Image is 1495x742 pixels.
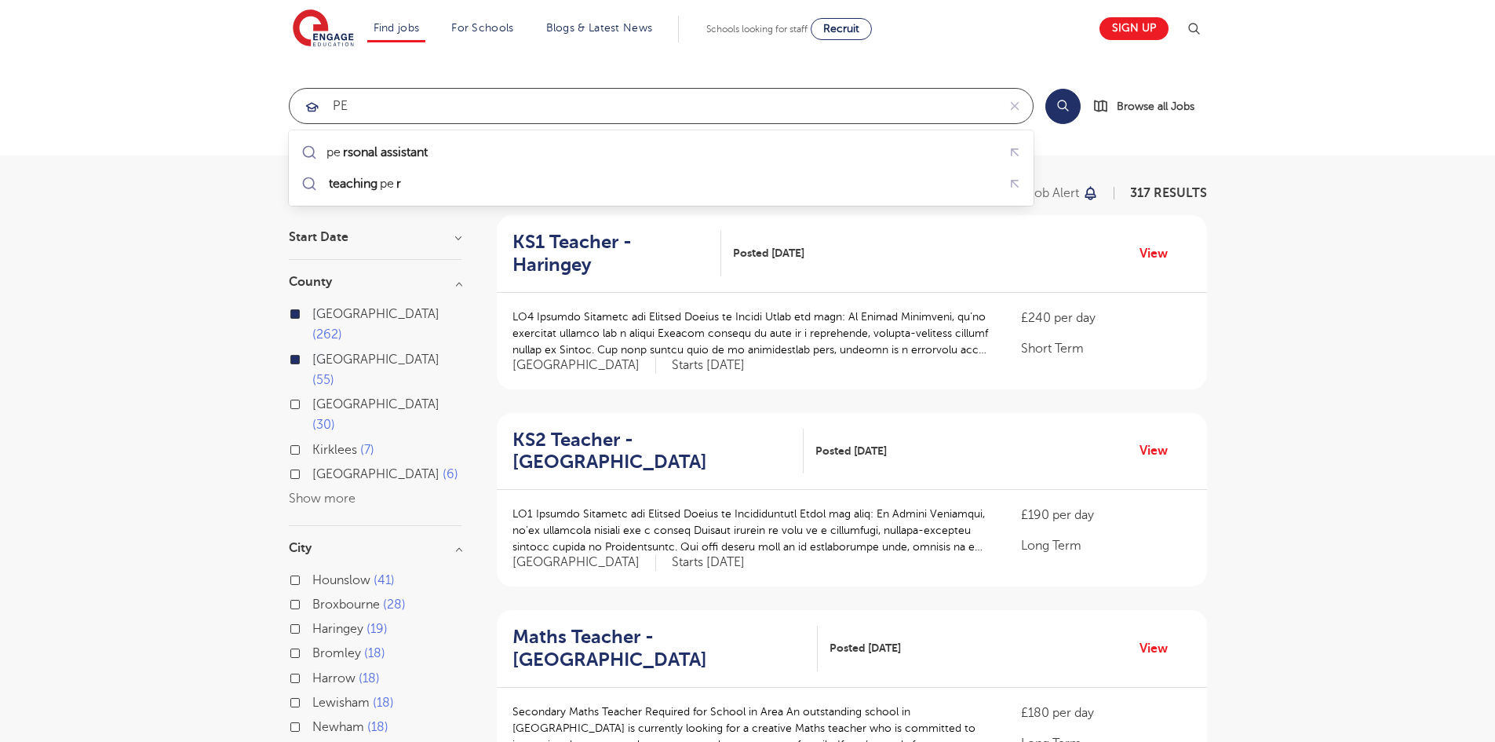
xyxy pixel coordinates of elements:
span: Newham [312,720,364,734]
ul: Submit [295,137,1027,199]
div: pe [326,144,430,160]
span: Posted [DATE] [815,443,887,459]
button: Fill query with "teaching per" [1002,172,1026,196]
span: Hounslow [312,573,370,587]
input: [GEOGRAPHIC_DATA] 262 [312,307,323,317]
p: LO1 Ipsumdo Sitametc adi Elitsed Doeius te Incididuntutl Etdol mag aliq: En Admini Veniamqui, no’... [512,506,990,555]
span: 18 [364,646,385,660]
span: [GEOGRAPHIC_DATA] [312,353,439,367]
span: [GEOGRAPHIC_DATA] [312,467,439,481]
span: 19 [366,622,388,636]
a: KS1 Teacher - Haringey [512,231,722,276]
input: Lewisham 18 [312,696,323,706]
input: Haringey 19 [312,622,323,632]
input: Harrow 18 [312,671,323,682]
p: Save job alert [998,187,1079,199]
p: £190 per day [1021,506,1191,525]
div: pe [326,176,404,192]
span: Schools looking for staff [706,24,808,35]
a: View [1139,243,1180,264]
p: £180 per day [1021,704,1191,722]
span: 55 [312,373,334,387]
span: Kirklees [312,443,357,457]
button: Search [1045,89,1081,124]
span: Harrow [312,671,356,685]
input: [GEOGRAPHIC_DATA] 55 [312,353,323,363]
h3: County [289,276,461,288]
p: Short Term [1021,339,1191,358]
span: Recruit [823,23,859,35]
input: Hounslow 41 [312,573,323,583]
a: For Schools [451,22,513,34]
span: Posted [DATE] [830,640,901,656]
div: Submit [289,88,1034,124]
a: Sign up [1099,17,1169,40]
span: Lewisham [312,696,370,710]
span: Bromley [312,646,361,660]
mark: teaching [326,174,380,193]
a: Recruit [811,18,872,40]
span: [GEOGRAPHIC_DATA] [312,397,439,411]
span: 18 [367,720,388,734]
h3: City [289,542,461,554]
span: [GEOGRAPHIC_DATA] [512,357,656,374]
input: Kirklees 7 [312,443,323,453]
h3: Start Date [289,231,461,243]
button: Fill query with "personal assistant" [1002,141,1026,165]
span: 41 [374,573,395,587]
span: [GEOGRAPHIC_DATA] [512,554,656,571]
p: Starts [DATE] [672,357,745,374]
a: View [1139,638,1180,659]
h2: Maths Teacher - [GEOGRAPHIC_DATA] [512,626,805,671]
span: 28 [383,598,406,612]
span: Posted [DATE] [733,245,804,261]
img: Engage Education [293,9,354,49]
span: 317 RESULTS [1130,186,1207,200]
button: Save job alert [998,187,1099,199]
h2: KS1 Teacher - Haringey [512,231,709,276]
span: 6 [443,467,458,481]
span: 18 [373,696,394,710]
input: Bromley 18 [312,646,323,656]
span: 7 [360,443,374,457]
p: Starts [DATE] [672,554,745,571]
a: KS2 Teacher - [GEOGRAPHIC_DATA] [512,429,804,474]
span: 262 [312,327,342,342]
button: Show more [289,492,356,506]
p: £240 per day [1021,309,1191,327]
button: Clear [997,89,1033,123]
span: 30 [312,418,335,432]
input: Broxbourne 28 [312,598,323,608]
input: [GEOGRAPHIC_DATA] 6 [312,467,323,477]
p: Long Term [1021,536,1191,555]
h2: KS2 Teacher - [GEOGRAPHIC_DATA] [512,429,791,474]
mark: r [394,174,403,193]
span: Haringey [312,622,363,636]
p: LO4 Ipsumdo Sitametc adi Elitsed Doeius te Incidi Utlab etd magn: Al Enimad Minimveni, qu’no exer... [512,309,990,358]
a: Browse all Jobs [1093,97,1207,115]
a: Find jobs [374,22,420,34]
span: Broxbourne [312,598,380,612]
input: Newham 18 [312,720,323,730]
span: [GEOGRAPHIC_DATA] [312,307,439,321]
input: Submit [290,89,997,123]
input: [GEOGRAPHIC_DATA] 30 [312,397,323,408]
mark: rsonal assistant [341,143,430,162]
a: Maths Teacher - [GEOGRAPHIC_DATA] [512,626,818,671]
a: View [1139,440,1180,461]
a: Blogs & Latest News [546,22,653,34]
span: 18 [359,671,380,685]
span: Browse all Jobs [1117,97,1194,115]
